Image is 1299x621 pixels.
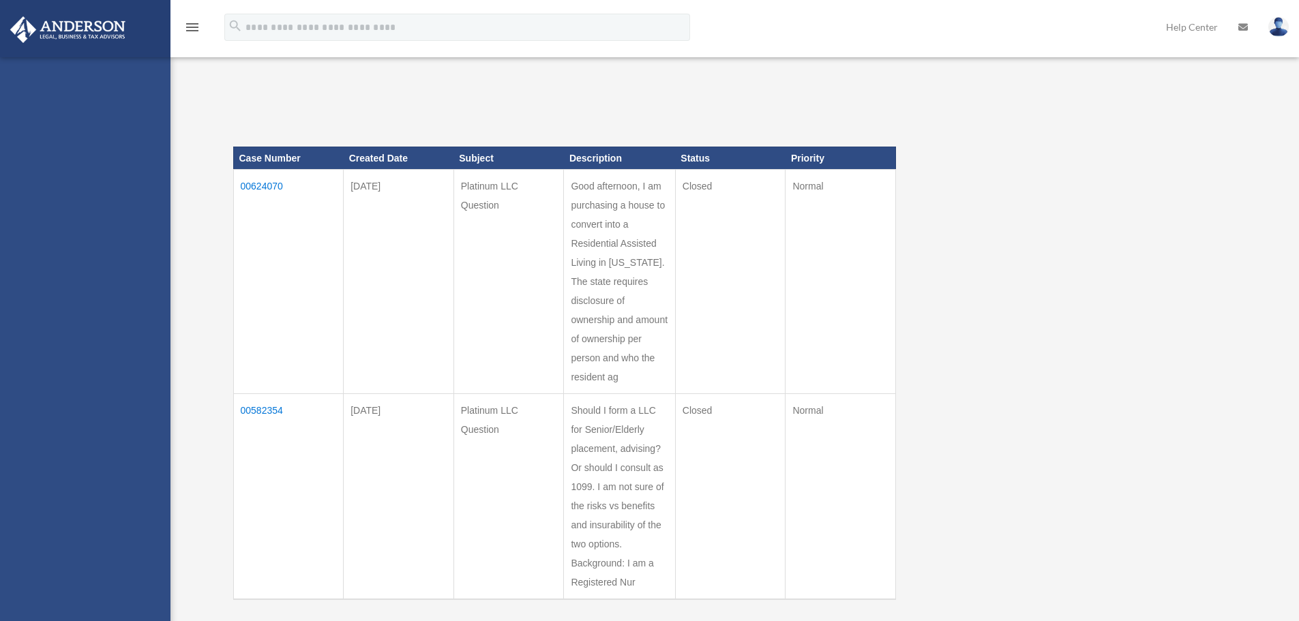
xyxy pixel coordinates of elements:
[344,147,454,170] th: Created Date
[1268,17,1289,37] img: User Pic
[344,394,454,600] td: [DATE]
[228,18,243,33] i: search
[786,170,896,394] td: Normal
[233,170,344,394] td: 00624070
[786,394,896,600] td: Normal
[453,394,564,600] td: Platinum LLC Question
[184,19,200,35] i: menu
[453,147,564,170] th: Subject
[6,16,130,43] img: Anderson Advisors Platinum Portal
[564,147,675,170] th: Description
[233,147,344,170] th: Case Number
[233,394,344,600] td: 00582354
[453,170,564,394] td: Platinum LLC Question
[675,394,786,600] td: Closed
[344,170,454,394] td: [DATE]
[675,147,786,170] th: Status
[675,170,786,394] td: Closed
[564,394,675,600] td: Should I form a LLC for Senior/Elderly placement, advising? Or should I consult as 1099. I am not...
[564,170,675,394] td: Good afternoon, I am purchasing a house to convert into a Residential Assisted Living in [US_STAT...
[786,147,896,170] th: Priority
[184,24,200,35] a: menu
